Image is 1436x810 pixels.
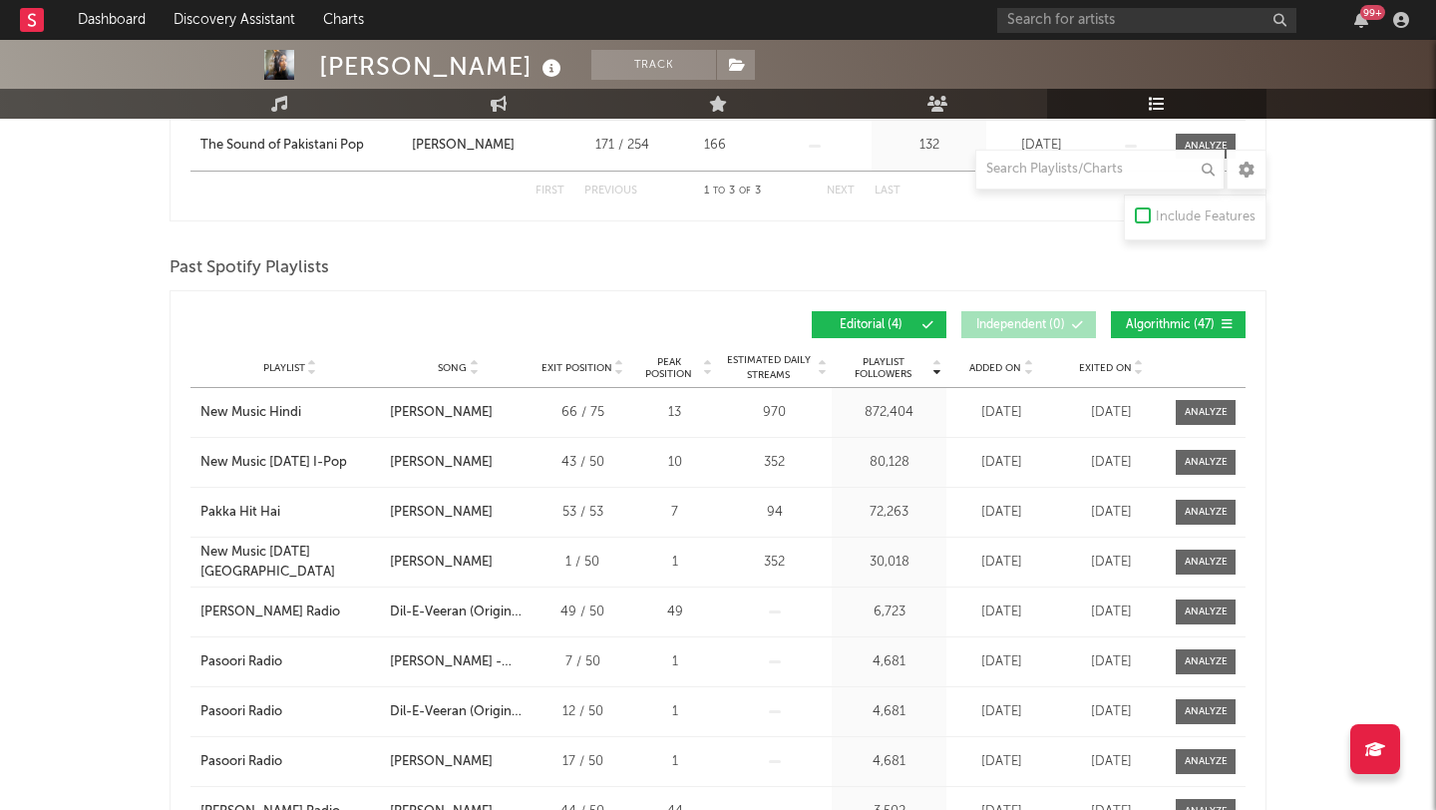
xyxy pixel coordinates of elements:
span: Algorithmic ( 47 ) [1124,319,1216,331]
span: Playlist Followers [837,356,929,380]
div: 72,263 [837,503,941,523]
div: [DATE] [1061,503,1161,523]
div: [DATE] [951,553,1051,573]
div: [PERSON_NAME] [390,403,493,423]
span: to [713,187,725,196]
a: [PERSON_NAME] [390,403,528,423]
div: 1 / 50 [538,553,627,573]
a: New Music Hindi [200,403,380,423]
div: [DATE] [951,752,1051,772]
button: Editorial(4) [812,311,946,338]
span: Exited On [1079,362,1132,374]
span: Peak Position [637,356,700,380]
span: Playlist [263,362,305,374]
div: [PERSON_NAME] [319,50,566,83]
span: Independent ( 0 ) [974,319,1066,331]
div: 166 [677,136,752,156]
a: Dil-E-Veeran (Original TV Series Soundtrack) [390,702,528,722]
input: Search Playlists/Charts [975,150,1225,190]
div: [PERSON_NAME] [390,553,493,573]
div: 66 / 75 [538,403,627,423]
div: 970 [722,403,827,423]
a: Pakka Hit Hai [200,503,380,523]
div: 53 / 53 [538,503,627,523]
div: [DATE] [1061,453,1161,473]
div: [DATE] [951,403,1051,423]
span: of [739,187,751,196]
span: Editorial ( 4 ) [825,319,916,331]
div: The Sound of Pakistani Pop [200,136,364,156]
button: First [536,186,564,197]
div: [DATE] [951,503,1051,523]
div: [DATE] [951,603,1051,622]
button: Next [827,186,855,197]
div: 1 [637,752,712,772]
div: Pasoori Radio [200,702,282,722]
div: 17 / 50 [538,752,627,772]
div: 352 [722,453,827,473]
div: 94 [722,503,827,523]
a: New Music [DATE] I-Pop [200,453,380,473]
div: 4,681 [837,652,941,672]
div: [DATE] [951,453,1051,473]
div: [PERSON_NAME] [390,503,493,523]
div: 352 [722,553,827,573]
div: 872,404 [837,403,941,423]
div: [DATE] [1061,702,1161,722]
div: Pasoori Radio [200,652,282,672]
div: Include Features [1156,205,1256,229]
div: [PERSON_NAME] Radio [200,603,340,622]
input: Search for artists [997,8,1296,33]
div: [DATE] [1061,752,1161,772]
a: [PERSON_NAME] - From "Yunhi" [390,652,528,672]
a: Pasoori Radio [200,702,380,722]
div: 171 / 254 [577,136,667,156]
div: Pasoori Radio [200,752,282,772]
div: [DATE] [951,652,1051,672]
div: 13 [637,403,712,423]
div: 10 [637,453,712,473]
a: New Music [DATE] [GEOGRAPHIC_DATA] [200,543,380,582]
button: Independent(0) [961,311,1096,338]
div: [PERSON_NAME] [390,752,493,772]
div: 12 / 50 [538,702,627,722]
div: 6,723 [837,603,941,622]
div: 1 3 3 [677,180,787,203]
a: [PERSON_NAME] [390,503,528,523]
div: [DATE] [1061,403,1161,423]
div: [DATE] [1061,553,1161,573]
div: New Music Hindi [200,403,301,423]
div: [PERSON_NAME] [390,453,493,473]
button: Algorithmic(47) [1111,311,1246,338]
a: [PERSON_NAME] [390,752,528,772]
div: 1 [637,702,712,722]
span: Estimated Daily Streams [722,353,815,383]
div: [DATE] [991,136,1091,156]
button: Last [875,186,900,197]
div: [DATE] [1061,603,1161,622]
span: Exit Position [541,362,612,374]
div: 7 [637,503,712,523]
button: Previous [584,186,637,197]
span: Past Spotify Playlists [170,256,329,280]
a: [PERSON_NAME] [390,453,528,473]
div: [PERSON_NAME] [412,136,515,156]
div: 80,128 [837,453,941,473]
div: 4,681 [837,752,941,772]
a: Dil-E-Veeran (Original TV Series Soundtrack) [390,603,528,622]
span: Added On [969,362,1021,374]
div: [DATE] [951,702,1051,722]
a: [PERSON_NAME] Radio [200,603,380,622]
div: New Music [DATE] I-Pop [200,453,347,473]
a: The Sound of Pakistani Pop [200,136,402,156]
div: 30,018 [837,553,941,573]
div: 4,681 [837,702,941,722]
div: 49 / 50 [538,603,627,622]
div: 49 [637,603,712,622]
div: 132 [877,136,981,156]
div: Pakka Hit Hai [200,503,280,523]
